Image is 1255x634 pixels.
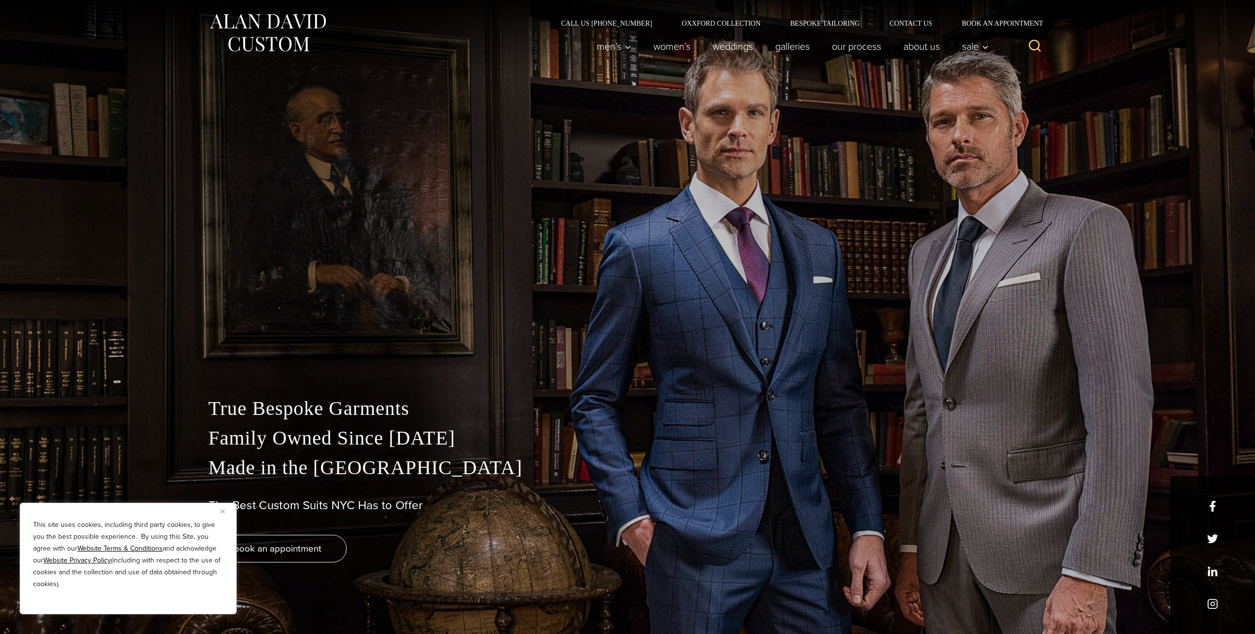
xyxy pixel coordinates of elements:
a: linkedin [1207,566,1218,577]
a: Oxxford Collection [667,20,775,27]
img: Alan David Custom [209,11,327,55]
a: facebook [1207,501,1218,512]
a: Website Privacy Policy [43,555,111,565]
a: Galleries [764,37,821,56]
nav: Secondary Navigation [546,20,1047,27]
a: Women’s [642,37,701,56]
a: instagram [1207,598,1218,609]
a: Our Process [821,37,892,56]
h1: The Best Custom Suits NYC Has to Offer [209,498,1047,513]
a: Book an Appointment [947,20,1046,27]
p: This site uses cookies, including third party cookies, to give you the best possible experience. ... [33,519,223,590]
span: Men’s [597,41,631,51]
a: About Us [892,37,951,56]
a: book an appointment [209,535,347,562]
span: Sale [962,41,989,51]
a: Bespoke Tailoring [775,20,874,27]
nav: Primary Navigation [585,37,994,56]
img: Close [220,509,225,514]
a: weddings [701,37,764,56]
a: Call Us [PHONE_NUMBER] [546,20,667,27]
a: Website Terms & Conditions [77,543,163,554]
a: x/twitter [1207,533,1218,544]
button: Close [220,505,232,517]
button: View Search Form [1023,35,1047,58]
span: book an appointment [234,541,322,556]
a: Contact Us [875,20,947,27]
p: True Bespoke Garments Family Owned Since [DATE] Made in the [GEOGRAPHIC_DATA] [209,394,1047,483]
